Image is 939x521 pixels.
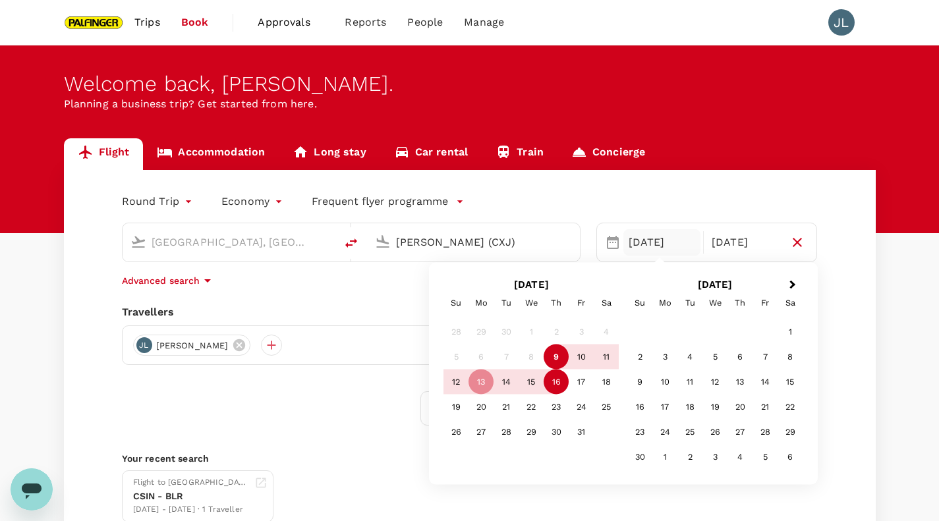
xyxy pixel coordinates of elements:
div: Choose Friday, October 31st, 2025 [569,420,594,445]
a: Train [482,138,557,170]
div: Choose Monday, November 17th, 2025 [652,395,677,420]
div: Choose Sunday, October 12th, 2025 [443,370,469,395]
iframe: Button to launch messaging window [11,468,53,510]
div: Saturday [594,290,619,315]
a: Accommodation [143,138,279,170]
div: Choose Monday, November 10th, 2025 [652,370,677,395]
div: Choose Monday, November 3rd, 2025 [652,344,677,370]
div: Friday [753,290,778,315]
div: Month October, 2025 [443,319,619,445]
span: Approvals [258,14,324,30]
p: Your recent search [122,452,818,465]
div: Choose Monday, October 13th, 2025 [469,370,494,395]
div: Choose Wednesday, November 12th, 2025 [702,370,727,395]
div: Choose Saturday, October 11th, 2025 [594,344,619,370]
div: Choose Thursday, November 20th, 2025 [727,395,753,420]
div: Choose Saturday, December 6th, 2025 [778,445,803,470]
div: Not available Monday, September 29th, 2025 [469,319,494,344]
div: Thursday [544,290,569,315]
button: Next Month [783,275,805,296]
div: Choose Friday, December 5th, 2025 [753,445,778,470]
div: Choose Monday, October 27th, 2025 [469,420,494,445]
div: Choose Tuesday, October 14th, 2025 [494,370,519,395]
div: Choose Sunday, November 9th, 2025 [627,370,652,395]
div: Choose Wednesday, October 29th, 2025 [519,420,544,445]
button: Find flights [420,391,519,425]
div: Choose Saturday, November 8th, 2025 [778,344,803,370]
div: Choose Friday, November 21st, 2025 [753,395,778,420]
span: Manage [464,14,504,30]
div: Choose Wednesday, October 15th, 2025 [519,370,544,395]
input: Depart from [152,232,308,252]
div: Choose Thursday, October 16th, 2025 [544,370,569,395]
div: Not available Sunday, September 28th, 2025 [443,319,469,344]
div: Choose Thursday, November 13th, 2025 [727,370,753,395]
h2: [DATE] [440,279,623,290]
div: Choose Wednesday, November 5th, 2025 [702,344,727,370]
div: Choose Tuesday, November 4th, 2025 [677,344,702,370]
a: Concierge [557,138,659,170]
div: Not available Monday, October 6th, 2025 [469,344,494,370]
div: Not available Thursday, October 2nd, 2025 [544,319,569,344]
div: Choose Wednesday, October 22nd, 2025 [519,395,544,420]
div: Sunday [627,290,652,315]
div: Monday [469,290,494,315]
div: Wednesday [702,290,727,315]
div: Choose Monday, December 1st, 2025 [652,445,677,470]
a: Flight [64,138,144,170]
div: Choose Saturday, November 1st, 2025 [778,319,803,344]
div: Choose Saturday, October 18th, 2025 [594,370,619,395]
div: Choose Friday, October 17th, 2025 [569,370,594,395]
div: Choose Friday, October 10th, 2025 [569,344,594,370]
div: Welcome back , [PERSON_NAME] . [64,72,876,96]
div: Choose Monday, October 20th, 2025 [469,395,494,420]
div: Sunday [443,290,469,315]
div: Choose Saturday, November 22nd, 2025 [778,395,803,420]
div: Choose Sunday, November 30th, 2025 [627,445,652,470]
div: Choose Thursday, December 4th, 2025 [727,445,753,470]
div: Choose Thursday, November 27th, 2025 [727,420,753,445]
div: Not available Wednesday, October 1st, 2025 [519,319,544,344]
div: Travellers [122,304,818,320]
a: Long stay [279,138,380,170]
div: Choose Sunday, October 26th, 2025 [443,420,469,445]
div: Round Trip [122,191,196,212]
div: CSIN - BLR [133,489,249,503]
div: Choose Saturday, November 15th, 2025 [778,370,803,395]
button: Advanced search [122,273,215,288]
div: Choose Sunday, November 23rd, 2025 [627,420,652,445]
div: [DATE] [623,229,700,256]
div: Choose Thursday, October 9th, 2025 [544,344,569,370]
div: Month November, 2025 [627,319,803,470]
div: Choose Friday, October 24th, 2025 [569,395,594,420]
div: Tuesday [494,290,519,315]
div: JL [136,337,152,353]
div: Flight to [GEOGRAPHIC_DATA] [133,476,249,489]
div: Choose Thursday, October 23rd, 2025 [544,395,569,420]
p: Advanced search [122,274,200,287]
div: Monday [652,290,677,315]
div: Friday [569,290,594,315]
span: Book [181,14,209,30]
span: People [407,14,443,30]
div: Economy [221,191,285,212]
button: Open [571,240,573,243]
div: JL[PERSON_NAME] [133,335,251,356]
div: Wednesday [519,290,544,315]
div: Thursday [727,290,753,315]
img: Palfinger Asia Pacific Pte Ltd [64,8,125,37]
div: Tuesday [677,290,702,315]
div: Choose Friday, November 28th, 2025 [753,420,778,445]
p: Frequent flyer programme [312,194,448,209]
div: Choose Tuesday, October 21st, 2025 [494,395,519,420]
div: [DATE] [706,229,783,256]
span: [PERSON_NAME] [148,339,237,352]
div: Choose Tuesday, November 18th, 2025 [677,395,702,420]
div: Choose Saturday, November 29th, 2025 [778,420,803,445]
div: Choose Thursday, October 30th, 2025 [544,420,569,445]
div: Saturday [778,290,803,315]
div: Choose Thursday, November 6th, 2025 [727,344,753,370]
p: Planning a business trip? Get started from here. [64,96,876,112]
div: Not available Friday, October 3rd, 2025 [569,319,594,344]
div: Choose Sunday, October 19th, 2025 [443,395,469,420]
